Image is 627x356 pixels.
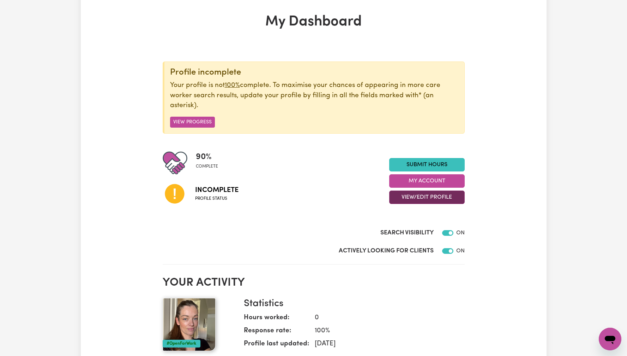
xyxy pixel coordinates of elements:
img: Your profile picture [163,298,216,351]
dt: Profile last updated: [244,339,309,352]
h1: My Dashboard [163,13,465,30]
div: #OpenForWork [163,340,200,348]
div: Profile incomplete [170,68,459,78]
label: Actively Looking for Clients [339,246,434,256]
span: Profile status [195,195,239,202]
span: ON [456,230,465,236]
h3: Statistics [244,298,459,310]
dd: [DATE] [309,339,459,349]
label: Search Visibility [380,228,434,238]
span: complete [196,163,218,170]
button: View Progress [170,117,215,128]
a: Submit Hours [389,158,465,171]
button: View/Edit Profile [389,191,465,204]
dd: 0 [309,313,459,323]
div: Profile completeness: 90% [196,151,224,175]
span: 90 % [196,151,218,163]
button: My Account [389,174,465,188]
iframe: Button to launch messaging window [599,328,621,350]
h2: Your activity [163,276,465,290]
span: ON [456,248,465,254]
p: Your profile is not complete. To maximise your chances of appearing in more care worker search re... [170,81,459,111]
dt: Hours worked: [244,313,309,326]
u: 100% [225,82,240,89]
dd: 100 % [309,326,459,336]
dt: Response rate: [244,326,309,339]
span: Incomplete [195,185,239,195]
